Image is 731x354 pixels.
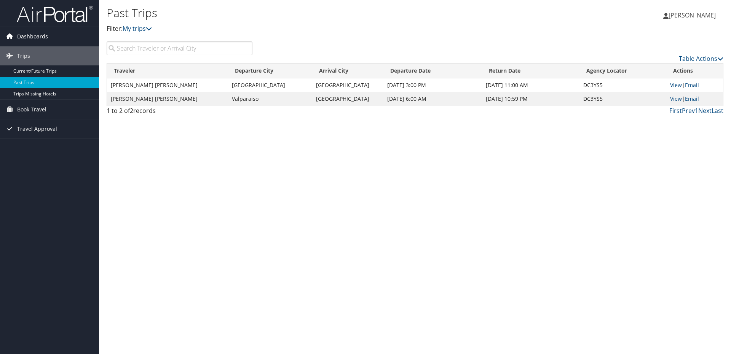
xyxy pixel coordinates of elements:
[669,11,716,19] span: [PERSON_NAME]
[685,95,699,102] a: Email
[107,106,252,119] div: 1 to 2 of records
[579,78,666,92] td: DC3YS5
[670,81,682,89] a: View
[579,63,666,78] th: Agency Locator: activate to sort column ascending
[312,78,383,92] td: [GEOGRAPHIC_DATA]
[17,27,48,46] span: Dashboards
[107,78,228,92] td: [PERSON_NAME] [PERSON_NAME]
[17,119,57,138] span: Travel Approval
[107,24,518,34] p: Filter:
[666,92,723,106] td: |
[107,92,228,106] td: [PERSON_NAME] [PERSON_NAME]
[312,92,383,106] td: [GEOGRAPHIC_DATA]
[17,5,93,23] img: airportal-logo.png
[482,63,579,78] th: Return Date: activate to sort column ascending
[17,46,30,65] span: Trips
[712,106,723,115] a: Last
[107,63,228,78] th: Traveler: activate to sort column ascending
[123,24,152,33] a: My trips
[130,106,133,115] span: 2
[685,81,699,89] a: Email
[679,54,723,63] a: Table Actions
[663,4,723,27] a: [PERSON_NAME]
[666,63,723,78] th: Actions
[698,106,712,115] a: Next
[107,41,252,55] input: Search Traveler or Arrival City
[228,78,312,92] td: [GEOGRAPHIC_DATA]
[228,92,312,106] td: Valparaiso
[383,63,482,78] th: Departure Date: activate to sort column ascending
[383,92,482,106] td: [DATE] 6:00 AM
[17,100,46,119] span: Book Travel
[579,92,666,106] td: DC3YS5
[682,106,695,115] a: Prev
[666,78,723,92] td: |
[383,78,482,92] td: [DATE] 3:00 PM
[482,78,579,92] td: [DATE] 11:00 AM
[695,106,698,115] a: 1
[482,92,579,106] td: [DATE] 10:59 PM
[669,106,682,115] a: First
[228,63,312,78] th: Departure City: activate to sort column ascending
[107,5,518,21] h1: Past Trips
[670,95,682,102] a: View
[312,63,383,78] th: Arrival City: activate to sort column ascending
